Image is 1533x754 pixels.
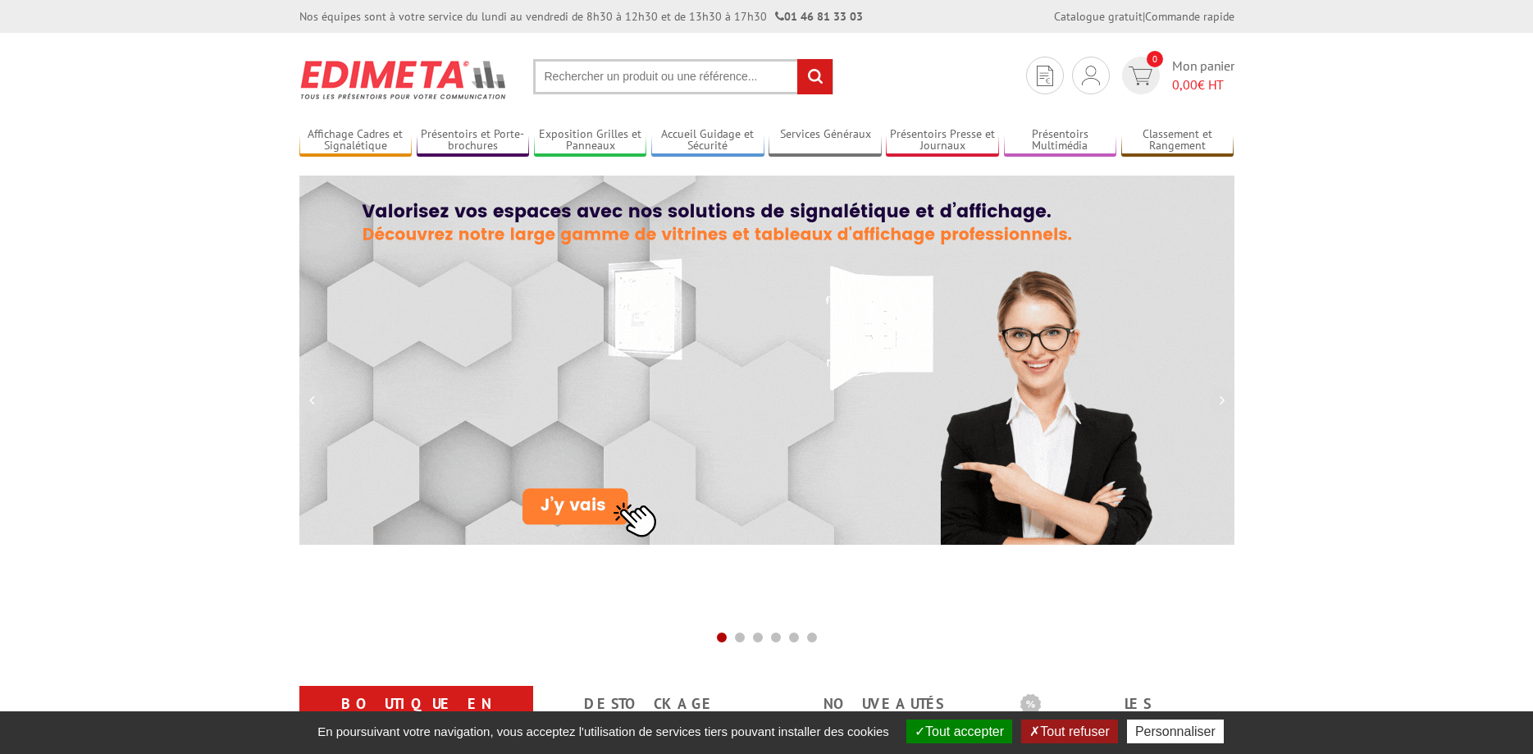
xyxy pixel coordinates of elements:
[1020,689,1215,748] a: Les promotions
[1054,9,1143,24] a: Catalogue gratuit
[1082,66,1100,85] img: devis rapide
[1172,76,1198,93] span: 0,00
[906,720,1012,743] button: Tout accepter
[651,127,764,154] a: Accueil Guidage et Sécurité
[1129,66,1152,85] img: devis rapide
[534,127,647,154] a: Exposition Grilles et Panneaux
[1037,66,1053,86] img: devis rapide
[417,127,530,154] a: Présentoirs et Porte-brochures
[797,59,833,94] input: rechercher
[886,127,999,154] a: Présentoirs Presse et Journaux
[299,8,863,25] div: Nos équipes sont à votre service du lundi au vendredi de 8h30 à 12h30 et de 13h30 à 17h30
[1145,9,1234,24] a: Commande rapide
[1020,689,1225,722] b: Les promotions
[787,689,981,719] a: nouveautés
[1121,127,1234,154] a: Classement et Rangement
[1004,127,1117,154] a: Présentoirs Multimédia
[1147,51,1163,67] span: 0
[553,689,747,719] a: Destockage
[299,127,413,154] a: Affichage Cadres et Signalétique
[1054,8,1234,25] div: |
[1127,720,1224,743] button: Personnaliser (fenêtre modale)
[775,9,863,24] strong: 01 46 81 33 03
[1172,57,1234,94] span: Mon panier
[319,689,513,748] a: Boutique en ligne
[769,127,882,154] a: Services Généraux
[1021,720,1117,743] button: Tout refuser
[533,59,833,94] input: Rechercher un produit ou une référence...
[299,49,509,110] img: Présentoir, panneau, stand - Edimeta - PLV, affichage, mobilier bureau, entreprise
[1118,57,1234,94] a: devis rapide 0 Mon panier 0,00€ HT
[309,724,897,738] span: En poursuivant votre navigation, vous acceptez l'utilisation de services tiers pouvant installer ...
[1172,75,1234,94] span: € HT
